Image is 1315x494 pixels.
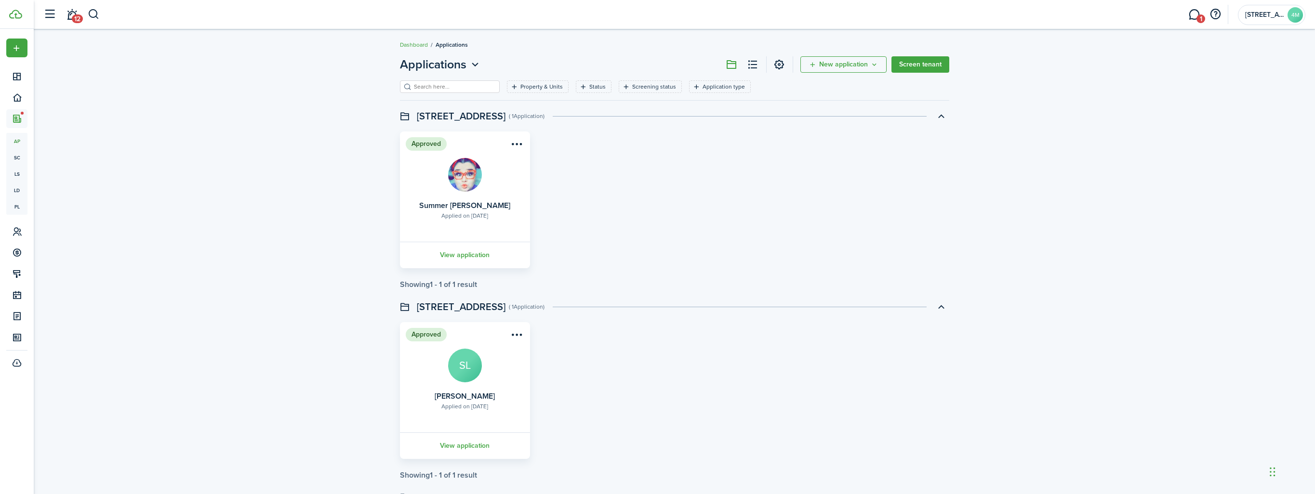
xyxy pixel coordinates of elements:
[1245,12,1284,18] span: 4010 MAIN ST. S, LLC
[400,56,466,73] span: Applications
[435,392,495,401] card-title: [PERSON_NAME]
[509,139,524,152] button: Open menu
[398,432,531,459] a: View application
[400,280,477,289] div: Showing result
[619,80,682,93] filter-tag: Open filter
[400,56,481,73] button: Open menu
[6,182,27,198] a: ld
[417,109,505,123] swimlane-title: [STREET_ADDRESS]
[441,402,488,411] div: Applied on [DATE]
[933,299,949,315] button: Toggle accordion
[509,112,545,120] swimlane-subtitle: ( 1 Application )
[507,80,569,93] filter-tag: Open filter
[441,211,488,220] div: Applied on [DATE]
[436,40,468,49] span: Applications
[6,149,27,166] a: sc
[689,80,751,93] filter-tag: Open filter
[398,242,531,268] a: View application
[9,10,22,19] img: TenantCloud
[400,471,477,480] div: Showing result
[819,61,868,68] span: New application
[1207,6,1223,23] button: Open resource center
[406,137,447,151] status: Approved
[509,302,545,311] swimlane-subtitle: ( 1 Application )
[6,133,27,149] a: ap
[520,82,563,91] filter-tag-label: Property & Units
[430,279,455,290] pagination-page-total: 1 - 1 of 1
[703,82,745,91] filter-tag-label: Application type
[1185,2,1203,27] a: Messaging
[400,56,481,73] button: Applications
[800,56,887,73] button: New application
[417,299,505,314] swimlane-title: [STREET_ADDRESS]
[891,56,949,73] a: Screen tenant
[1155,390,1315,494] iframe: Chat Widget
[933,108,949,124] button: Toggle accordion
[800,56,887,73] button: Open menu
[589,82,606,91] filter-tag-label: Status
[6,166,27,182] a: ls
[406,328,447,341] status: Approved
[1196,14,1205,23] span: 1
[72,14,83,23] span: 12
[63,2,81,27] a: Notifications
[576,80,611,93] filter-tag: Open filter
[419,201,510,210] card-title: Summer [PERSON_NAME]
[400,40,428,49] a: Dashboard
[1288,7,1303,23] avatar-text: 4M
[448,158,482,192] img: Summer Dawn Darling
[88,6,100,23] button: Search
[400,322,949,480] application-list-swimlane-item: Toggle accordion
[632,82,676,91] filter-tag-label: Screening status
[400,131,949,289] application-list-swimlane-item: Toggle accordion
[1270,457,1275,486] div: Drag
[412,82,496,91] input: Search here...
[448,349,482,382] avatar-text: SL
[6,39,27,57] button: Open menu
[6,198,27,215] a: pl
[430,469,455,481] pagination-page-total: 1 - 1 of 1
[509,330,524,343] button: Open menu
[40,5,59,24] button: Open sidebar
